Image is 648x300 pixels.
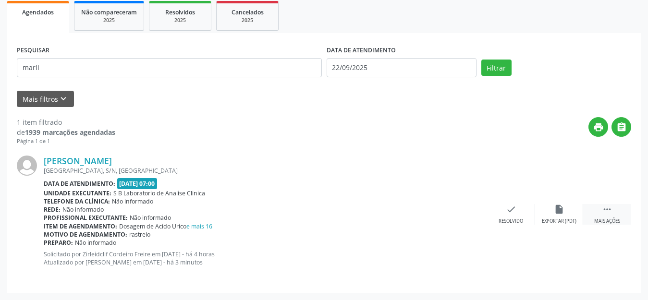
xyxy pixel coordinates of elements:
[113,189,205,197] span: S B Laboratorio de Analise Clinica
[119,222,212,230] span: Dosagem de Acido Urico
[156,17,204,24] div: 2025
[44,156,112,166] a: [PERSON_NAME]
[17,156,37,176] img: img
[130,214,171,222] span: Não informado
[554,204,564,215] i: insert_drive_file
[81,17,137,24] div: 2025
[44,222,117,230] b: Item de agendamento:
[602,204,612,215] i: 
[611,117,631,137] button: 
[44,230,127,239] b: Motivo de agendamento:
[506,204,516,215] i: check
[232,8,264,16] span: Cancelados
[186,222,212,230] a: e mais 16
[44,205,61,214] b: Rede:
[117,178,158,189] span: [DATE] 07:00
[62,205,104,214] span: Não informado
[17,117,115,127] div: 1 item filtrado
[44,239,73,247] b: Preparo:
[44,197,110,205] b: Telefone da clínica:
[616,122,627,132] i: 
[327,58,477,77] input: Selecione um intervalo
[165,8,195,16] span: Resolvidos
[594,218,620,225] div: Mais ações
[81,8,137,16] span: Não compareceram
[75,239,116,247] span: Não informado
[17,58,322,77] input: Nome, CNS
[44,167,487,175] div: [GEOGRAPHIC_DATA], S/N, [GEOGRAPHIC_DATA]
[112,197,153,205] span: Não informado
[327,43,396,58] label: DATA DE ATENDIMENTO
[223,17,271,24] div: 2025
[129,230,150,239] span: rastreio
[44,214,128,222] b: Profissional executante:
[25,128,115,137] strong: 1939 marcações agendadas
[17,137,115,145] div: Página 1 de 1
[58,94,69,104] i: keyboard_arrow_down
[542,218,576,225] div: Exportar (PDF)
[17,127,115,137] div: de
[17,43,49,58] label: PESQUISAR
[499,218,523,225] div: Resolvido
[593,122,604,132] i: print
[481,60,512,76] button: Filtrar
[44,250,487,266] p: Solicitado por Zirleidclif Cordeiro Freire em [DATE] - há 4 horas Atualizado por [PERSON_NAME] em...
[588,117,608,137] button: print
[17,91,74,108] button: Mais filtroskeyboard_arrow_down
[44,180,115,188] b: Data de atendimento:
[44,189,111,197] b: Unidade executante:
[22,8,54,16] span: Agendados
